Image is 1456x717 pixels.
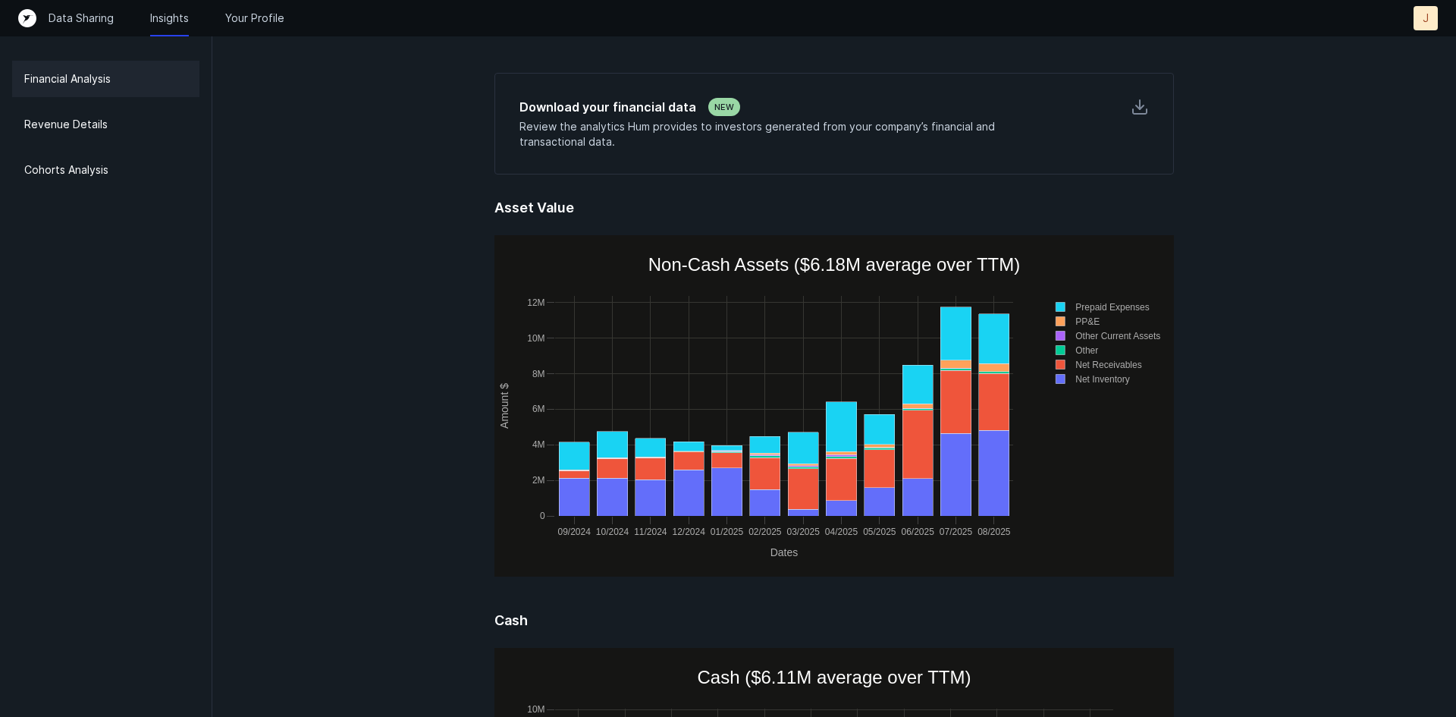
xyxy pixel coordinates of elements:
[1423,11,1429,26] p: J
[714,101,734,113] p: NEW
[225,11,284,26] a: Your Profile
[24,70,111,88] p: Financial Analysis
[494,612,1174,648] h5: Cash
[12,106,199,143] a: Revenue Details
[12,61,199,97] a: Financial Analysis
[494,199,1174,235] h5: Asset Value
[519,119,1042,149] p: Review the analytics Hum provides to investors generated from your company’s financial and transa...
[519,98,696,116] h5: Download your financial data
[24,161,108,179] p: Cohorts Analysis
[150,11,189,26] a: Insights
[1414,6,1438,30] button: J
[49,11,114,26] a: Data Sharing
[24,115,108,134] p: Revenue Details
[12,152,199,188] a: Cohorts Analysis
